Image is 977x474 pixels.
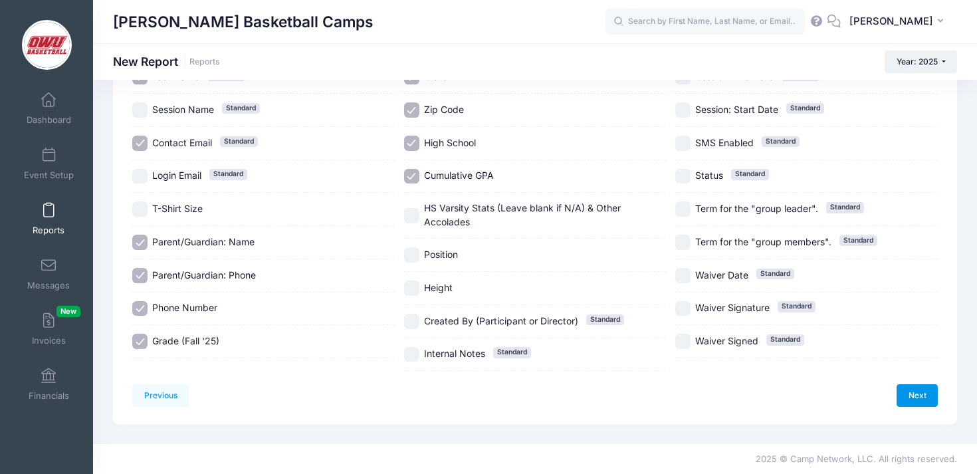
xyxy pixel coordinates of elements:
img: David Vogel Basketball Camps [22,20,72,70]
span: Standard [731,169,769,179]
span: Term for the "group leader". [695,203,818,214]
span: Zip Code [424,104,464,115]
span: Standard [222,103,260,114]
span: Created By (Participant or Director) [424,315,578,326]
span: Login Email [152,170,201,181]
a: Dashboard [17,85,80,132]
input: Parent/Guardian: Phone [132,268,148,283]
button: Year: 2025 [885,51,957,73]
span: Standard [209,169,247,179]
input: HS Varsity Stats (Leave blank if N/A) & Other Accolades [404,208,419,223]
input: Session: Start DateStandard [675,102,691,118]
span: [PERSON_NAME] [849,14,933,29]
a: Event Setup [17,140,80,187]
input: SMS EnabledStandard [675,136,691,151]
h1: [PERSON_NAME] Basketball Camps [113,7,374,37]
span: Reports [33,225,64,236]
span: Standard [586,314,624,325]
span: SMS Enabled [695,137,754,148]
span: Standard [839,235,877,246]
input: Parent/Guardian: Name [132,235,148,250]
span: Event Setup [24,170,74,181]
input: Search by First Name, Last Name, or Email... [605,9,805,35]
span: Standard [766,334,804,345]
span: Position [424,249,458,260]
span: Waiver Signed [695,335,758,346]
span: Financials [29,390,69,402]
span: High School [424,137,476,148]
span: Session: Start Date [695,104,778,115]
span: Parent/Guardian: Phone [152,269,256,281]
input: Internal NotesStandard [404,347,419,362]
span: 2025 © Camp Network, LLC. All rights reserved. [756,453,957,464]
span: Messages [27,280,70,291]
span: Session Name [152,104,214,115]
a: Messages [17,251,80,297]
span: Waiver Signature [695,302,770,313]
a: Previous [132,384,189,407]
button: [PERSON_NAME] [841,7,957,37]
span: T-Shirt Size [152,203,203,214]
input: Waiver SignatureStandard [675,301,691,316]
input: Contact EmailStandard [132,136,148,151]
a: Financials [17,361,80,408]
a: Reports [189,57,220,67]
span: Phone Number [152,302,217,313]
input: Grade (Fall '25) [132,334,148,349]
input: Created By (Participant or Director)Standard [404,314,419,329]
input: Height [404,281,419,296]
span: Parent/Guardian: Name [152,236,255,247]
span: Cumulative GPA [424,170,494,181]
input: Position [404,247,419,263]
input: StatusStandard [675,169,691,184]
span: Waiver Date [695,269,748,281]
span: Standard [756,269,794,279]
span: New [56,306,80,317]
input: Session NameStandard [132,102,148,118]
span: Internal Notes [424,348,485,359]
input: Waiver SignedStandard [675,334,691,349]
span: Height [424,282,453,293]
input: Term for the "group leader".Standard [675,201,691,217]
span: Dashboard [27,114,71,126]
input: High School [404,136,419,151]
span: Standard [786,103,824,114]
a: Reports [17,195,80,242]
span: Standard [493,347,531,358]
span: Year: 2025 [897,57,938,66]
span: Grade (Fall '25) [152,335,219,346]
span: Standard [778,301,815,312]
a: Next [897,384,938,407]
input: Cumulative GPA [404,169,419,184]
input: Login EmailStandard [132,169,148,184]
input: Zip Code [404,102,419,118]
input: Waiver DateStandard [675,268,691,283]
span: Invoices [32,335,66,346]
span: Standard [826,202,864,213]
h1: New Report [113,55,220,68]
span: Standard [220,136,258,147]
a: InvoicesNew [17,306,80,352]
input: Phone Number [132,301,148,316]
span: Standard [762,136,800,147]
span: Term for the "group members". [695,236,831,247]
input: T-Shirt Size [132,201,148,217]
input: Term for the "group members".Standard [675,235,691,250]
span: Status [695,170,723,181]
span: HS Varsity Stats (Leave blank if N/A) & Other Accolades [424,202,621,227]
span: Contact Email [152,137,212,148]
